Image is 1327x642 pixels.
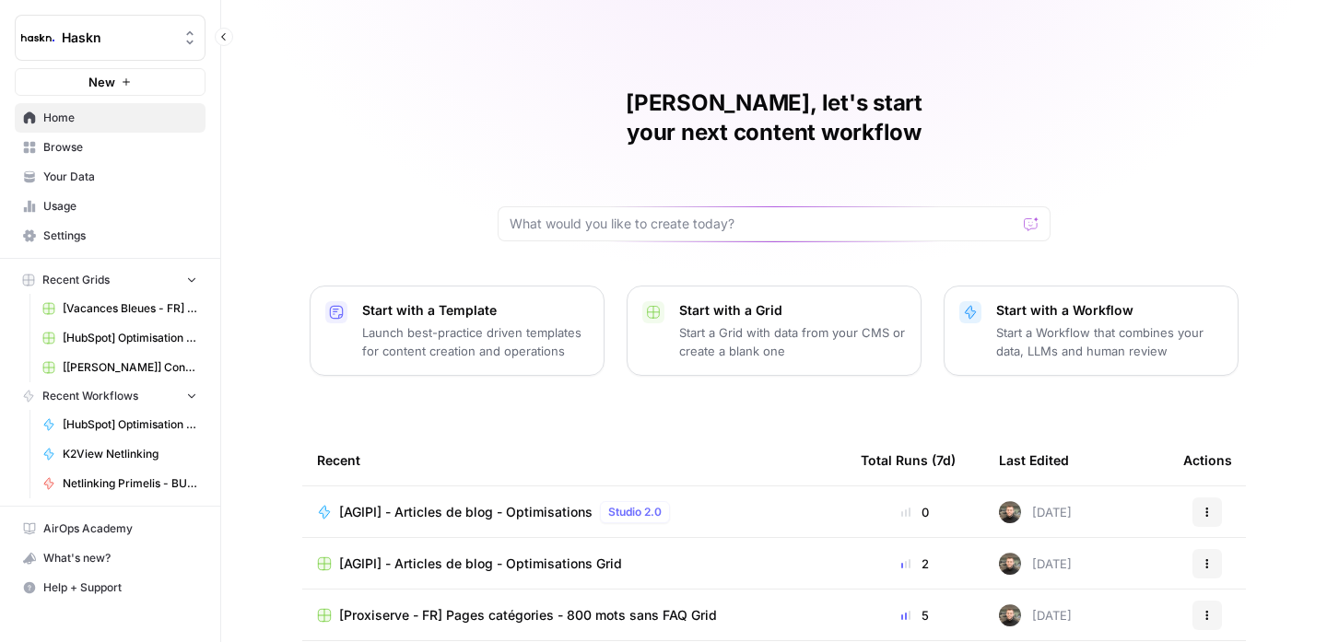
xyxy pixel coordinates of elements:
a: [Vacances Bleues - FR] Pages refonte sites hôtels - [GEOGRAPHIC_DATA] [34,294,206,323]
span: Netlinking Primelis - BU US [63,475,197,492]
input: What would you like to create today? [510,215,1016,233]
a: [HubSpot] Optimisation - Articles de blog + outils [34,410,206,439]
div: Actions [1183,435,1232,485]
a: AirOps Academy [15,514,206,543]
a: [AGIPI] - Articles de blog - OptimisationsStudio 2.0 [317,501,831,523]
span: [[PERSON_NAME]] Content Generation - Van Law Firm - Practice Pages Grid [63,359,197,376]
img: Haskn Logo [21,21,54,54]
span: Haskn [62,29,173,47]
div: Recent [317,435,831,485]
span: [HubSpot] Optimisation - Articles de blog + outils [63,330,197,346]
button: Recent Workflows [15,382,206,410]
span: [AGIPI] - Articles de blog - Optimisations Grid [339,554,622,573]
span: Help + Support [43,579,197,596]
button: Start with a WorkflowStart a Workflow that combines your data, LLMs and human review [944,286,1239,376]
a: Browse [15,133,206,162]
span: Your Data [43,169,197,185]
span: K2View Netlinking [63,446,197,462]
div: Last Edited [999,435,1069,485]
div: 5 [861,606,969,624]
a: Home [15,103,206,133]
img: udf09rtbz9abwr5l4z19vkttxmie [999,604,1021,626]
h1: [PERSON_NAME], let's start your next content workflow [498,88,1051,147]
span: [Vacances Bleues - FR] Pages refonte sites hôtels - [GEOGRAPHIC_DATA] [63,300,197,317]
img: udf09rtbz9abwr5l4z19vkttxmie [999,553,1021,575]
a: Usage [15,192,206,221]
p: Start a Grid with data from your CMS or create a blank one [679,323,906,360]
p: Start with a Template [362,301,589,320]
button: Start with a TemplateLaunch best-practice driven templates for content creation and operations [310,286,605,376]
div: 0 [861,503,969,521]
button: Start with a GridStart a Grid with data from your CMS or create a blank one [627,286,922,376]
a: K2View Netlinking [34,439,206,469]
a: [AGIPI] - Articles de blog - Optimisations Grid [317,554,831,573]
a: [[PERSON_NAME]] Content Generation - Van Law Firm - Practice Pages Grid [34,353,206,382]
div: [DATE] [999,501,1072,523]
span: [AGIPI] - Articles de blog - Optimisations [339,503,593,521]
span: [HubSpot] Optimisation - Articles de blog + outils [63,416,197,433]
span: Home [43,110,197,126]
span: Usage [43,198,197,215]
span: Settings [43,228,197,244]
span: Recent Workflows [42,388,138,404]
span: [Proxiserve - FR] Pages catégories - 800 mots sans FAQ Grid [339,606,717,624]
div: 2 [861,554,969,573]
button: New [15,68,206,96]
a: [Proxiserve - FR] Pages catégories - 800 mots sans FAQ Grid [317,606,831,624]
div: [DATE] [999,604,1072,626]
a: Settings [15,221,206,251]
span: Recent Grids [42,272,110,288]
a: Netlinking Primelis - BU US [34,469,206,498]
img: udf09rtbz9abwr5l4z19vkttxmie [999,501,1021,523]
div: [DATE] [999,553,1072,575]
button: What's new? [15,543,206,573]
a: [HubSpot] Optimisation - Articles de blog + outils [34,323,206,353]
span: Studio 2.0 [608,504,662,520]
div: What's new? [16,544,205,572]
span: Browse [43,139,197,156]
a: Your Data [15,162,206,192]
button: Workspace: Haskn [15,15,206,61]
button: Recent Grids [15,266,206,294]
div: Total Runs (7d) [861,435,956,485]
button: Help + Support [15,573,206,602]
span: AirOps Academy [43,520,197,537]
p: Start with a Workflow [996,301,1223,320]
span: New [88,73,115,91]
p: Launch best-practice driven templates for content creation and operations [362,323,589,360]
p: Start with a Grid [679,301,906,320]
p: Start a Workflow that combines your data, LLMs and human review [996,323,1223,360]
